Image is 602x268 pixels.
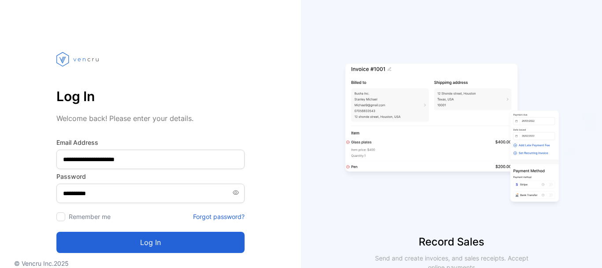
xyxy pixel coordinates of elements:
p: Record Sales [301,234,602,250]
a: Forgot password? [193,212,245,221]
p: Welcome back! Please enter your details. [56,113,245,124]
p: Log In [56,86,245,107]
label: Remember me [69,213,111,220]
button: Log in [56,232,245,253]
label: Email Address [56,138,245,147]
img: vencru logo [56,35,100,83]
img: slider image [342,35,562,234]
iframe: LiveChat chat widget [565,231,602,268]
label: Password [56,172,245,181]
